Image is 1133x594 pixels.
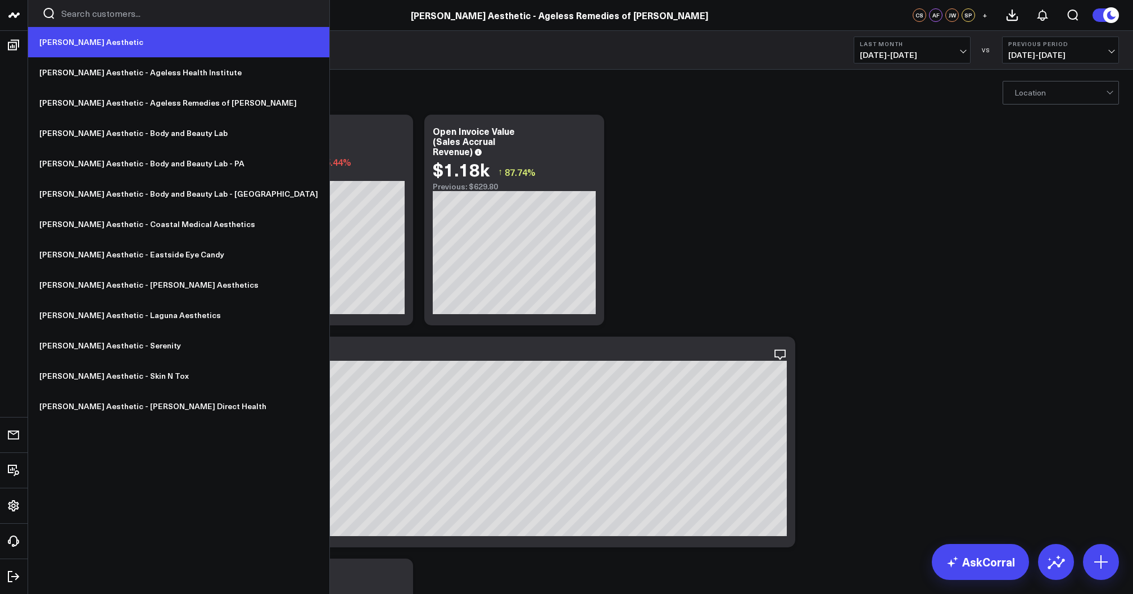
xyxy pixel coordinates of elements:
div: VS [976,47,996,53]
a: [PERSON_NAME] Aesthetic - Coastal Medical Aesthetics [28,209,329,239]
a: [PERSON_NAME] Aesthetic - Body and Beauty Lab - [GEOGRAPHIC_DATA] [28,179,329,209]
a: [PERSON_NAME] Aesthetic - Ageless Remedies of [PERSON_NAME] [411,9,708,21]
span: [DATE] - [DATE] [1008,51,1113,60]
span: [DATE] - [DATE] [860,51,964,60]
button: Previous Period[DATE]-[DATE] [1002,37,1119,64]
span: 87.74% [505,166,536,178]
a: [PERSON_NAME] Aesthetic - Body and Beauty Lab - PA [28,148,329,179]
button: Last Month[DATE]-[DATE] [854,37,971,64]
a: [PERSON_NAME] Aesthetic - Serenity [28,330,329,361]
span: + [982,11,987,19]
a: [PERSON_NAME] Aesthetic - [PERSON_NAME] Aesthetics [28,270,329,300]
div: JW [945,8,959,22]
a: [PERSON_NAME] Aesthetic - Ageless Remedies of [PERSON_NAME] [28,88,329,118]
span: ↑ [498,165,502,179]
input: Search customers input [61,7,315,20]
div: SP [962,8,975,22]
div: CS [913,8,926,22]
div: AF [929,8,942,22]
span: 5.44% [325,156,351,168]
div: Previous: $629.80 [433,182,596,191]
b: Last Month [860,40,964,47]
a: [PERSON_NAME] Aesthetic [28,27,329,57]
button: + [978,8,991,22]
a: [PERSON_NAME] Aesthetic - Body and Beauty Lab [28,118,329,148]
b: Previous Period [1008,40,1113,47]
a: [PERSON_NAME] Aesthetic - [PERSON_NAME] Direct Health [28,391,329,421]
div: Open Invoice Value (Sales Accrual Revenue) [433,125,515,157]
a: [PERSON_NAME] Aesthetic - Laguna Aesthetics [28,300,329,330]
a: [PERSON_NAME] Aesthetic - Skin N Tox [28,361,329,391]
a: AskCorral [932,544,1029,580]
div: $1.18k [433,159,490,179]
a: [PERSON_NAME] Aesthetic - Eastside Eye Candy [28,239,329,270]
a: [PERSON_NAME] Aesthetic - Ageless Health Institute [28,57,329,88]
button: Search customers button [42,7,56,20]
